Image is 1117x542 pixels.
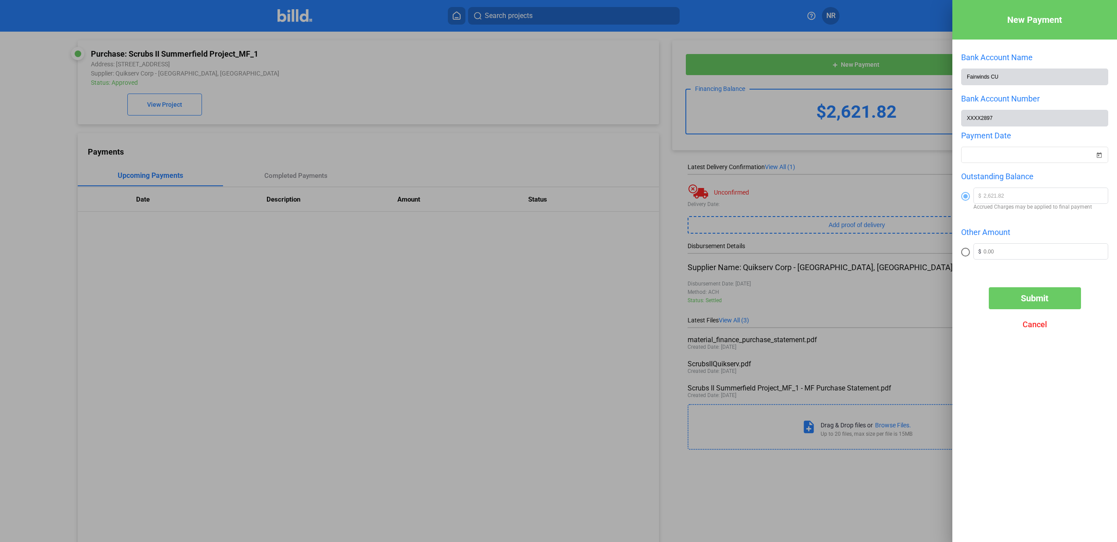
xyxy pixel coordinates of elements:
button: Cancel [989,314,1081,336]
span: Accrued Charges may be applied to final payment [973,204,1108,210]
input: 0.00 [984,244,1108,257]
div: Bank Account Name [961,53,1108,62]
span: Submit [1021,293,1049,304]
span: $ [974,188,984,203]
div: Outstanding Balance [961,172,1108,181]
div: Payment Date [961,131,1108,140]
button: Open calendar [1095,145,1103,154]
div: Bank Account Number [961,94,1108,103]
span: Cancel [1023,320,1047,329]
input: 0.00 [984,188,1108,201]
span: $ [974,244,984,259]
div: Other Amount [961,228,1108,237]
button: Submit [989,287,1081,309]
